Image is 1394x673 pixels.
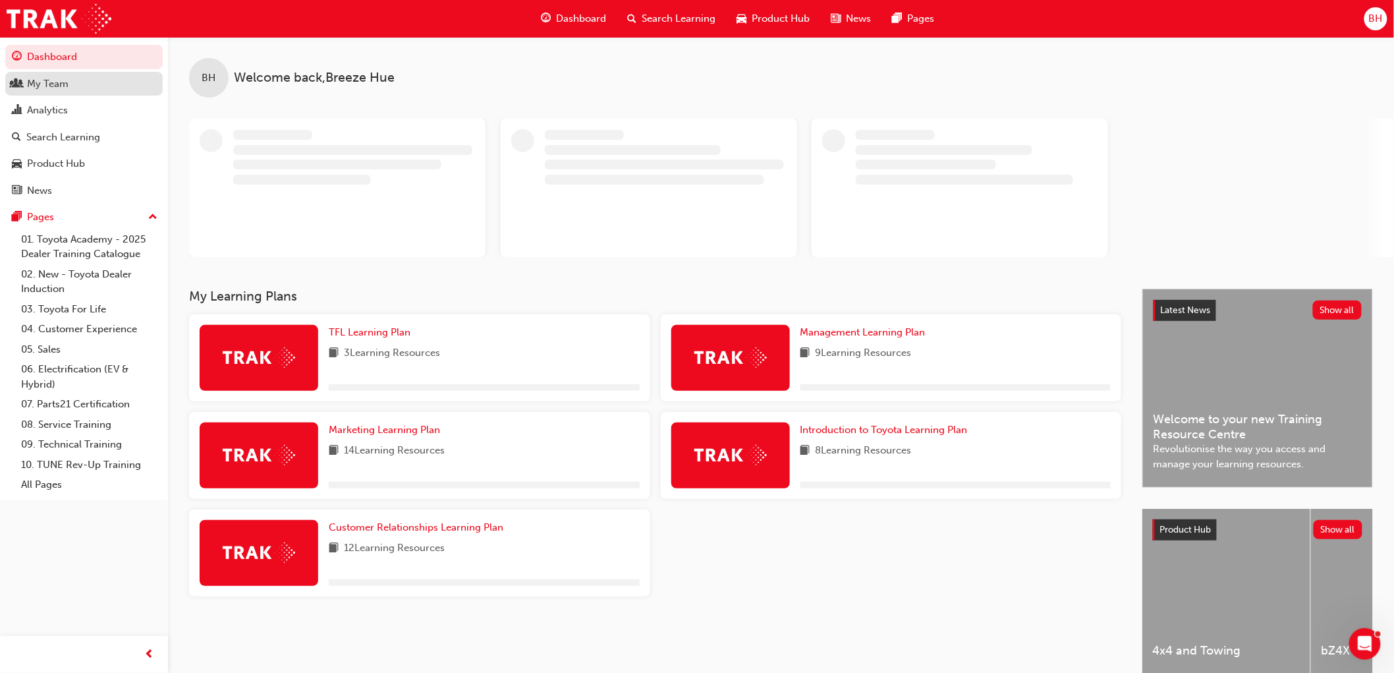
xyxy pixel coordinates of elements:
[16,229,163,264] a: 01. Toyota Academy - 2025 Dealer Training Catalogue
[145,647,155,663] span: prev-icon
[12,132,21,144] span: search-icon
[1154,412,1362,442] span: Welcome to your new Training Resource Centre
[628,11,637,27] span: search-icon
[1364,7,1387,30] button: BH
[329,345,339,362] span: book-icon
[1154,300,1362,321] a: Latest NewsShow all
[27,210,54,225] div: Pages
[189,289,1121,304] h3: My Learning Plans
[27,76,69,92] div: My Team
[12,78,22,90] span: people-icon
[329,443,339,459] span: book-icon
[1313,301,1362,320] button: Show all
[642,11,716,26] span: Search Learning
[1161,305,1211,316] span: Latest News
[800,424,968,436] span: Introduction to Toyota Learning Plan
[821,5,882,32] a: news-iconNews
[816,345,912,362] span: 9 Learning Resources
[882,5,945,32] a: pages-iconPages
[694,445,767,465] img: Trak
[908,11,935,26] span: Pages
[16,264,163,299] a: 02. New - Toyota Dealer Induction
[847,11,872,26] span: News
[329,520,509,535] a: Customer Relationships Learning Plan
[1314,520,1363,539] button: Show all
[5,152,163,176] a: Product Hub
[26,130,100,145] div: Search Learning
[800,443,810,459] span: book-icon
[16,415,163,435] a: 08. Service Training
[7,4,111,34] img: Trak
[1142,289,1373,488] a: Latest NewsShow allWelcome to your new Training Resource CentreRevolutionise the way you access a...
[223,347,295,368] img: Trak
[5,42,163,205] button: DashboardMy TeamAnalyticsSearch LearningProduct HubNews
[329,326,410,338] span: TFL Learning Plan
[12,212,22,223] span: pages-icon
[16,394,163,415] a: 07. Parts21 Certification
[800,345,810,362] span: book-icon
[752,11,810,26] span: Product Hub
[329,521,503,533] span: Customer Relationships Learning Plan
[1349,628,1381,660] iframe: Intercom live chat
[5,98,163,123] a: Analytics
[12,105,22,117] span: chart-icon
[329,541,339,557] span: book-icon
[16,475,163,495] a: All Pages
[800,326,926,338] span: Management Learning Plan
[223,542,295,563] img: Trak
[148,209,157,226] span: up-icon
[329,423,445,438] a: Marketing Learning Plan
[1153,519,1362,541] a: Product HubShow all
[16,455,163,475] a: 10. TUNE Rev-Up Training
[5,125,163,150] a: Search Learning
[234,71,395,86] span: Welcome back , Breeze Hue
[1154,442,1362,471] span: Revolutionise the way you access and manage your learning resources.
[1160,524,1212,535] span: Product Hub
[27,183,52,198] div: News
[617,5,727,32] a: search-iconSearch Learning
[27,156,85,171] div: Product Hub
[344,345,440,362] span: 3 Learning Resources
[737,11,747,27] span: car-icon
[5,179,163,203] a: News
[16,299,163,320] a: 03. Toyota For Life
[5,205,163,229] button: Pages
[12,51,22,63] span: guage-icon
[16,339,163,360] a: 05. Sales
[727,5,821,32] a: car-iconProduct Hub
[27,103,68,118] div: Analytics
[202,71,216,86] span: BH
[5,45,163,69] a: Dashboard
[1153,643,1300,658] span: 4x4 and Towing
[557,11,607,26] span: Dashboard
[5,72,163,96] a: My Team
[800,325,931,340] a: Management Learning Plan
[831,11,841,27] span: news-icon
[542,11,551,27] span: guage-icon
[531,5,617,32] a: guage-iconDashboard
[800,423,973,438] a: Introduction to Toyota Learning Plan
[16,319,163,339] a: 04. Customer Experience
[16,359,163,394] a: 06. Electrification (EV & Hybrid)
[1369,11,1383,26] span: BH
[16,434,163,455] a: 09. Technical Training
[816,443,912,459] span: 8 Learning Resources
[329,424,440,436] span: Marketing Learning Plan
[694,347,767,368] img: Trak
[329,325,416,340] a: TFL Learning Plan
[344,541,445,557] span: 12 Learning Resources
[12,185,22,197] span: news-icon
[223,445,295,465] img: Trak
[893,11,903,27] span: pages-icon
[344,443,445,459] span: 14 Learning Resources
[12,158,22,170] span: car-icon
